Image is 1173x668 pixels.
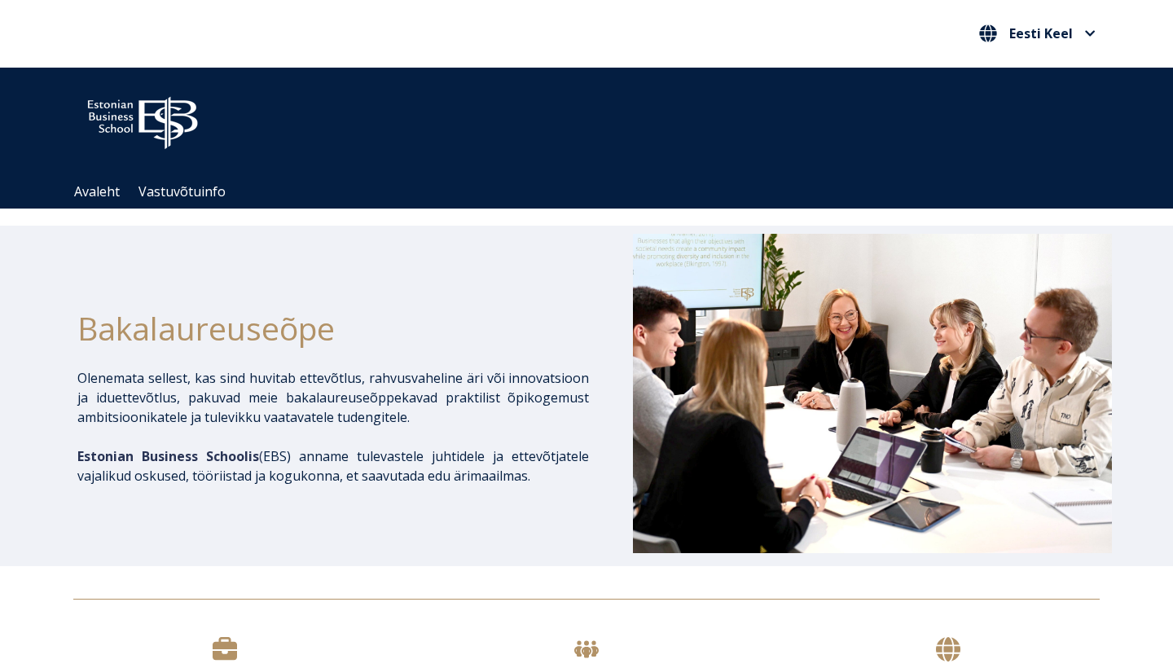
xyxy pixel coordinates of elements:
[77,447,263,465] span: (
[73,84,212,154] img: ebs_logo2016_white
[633,234,1112,553] img: Bakalaureusetudengid
[77,447,259,465] span: Estonian Business Schoolis
[77,304,589,352] h1: Bakalaureuseõpe
[1009,27,1073,40] span: Eesti Keel
[74,182,120,200] a: Avaleht
[138,182,226,200] a: Vastuvõtuinfo
[77,368,589,427] p: Olenemata sellest, kas sind huvitab ettevõtlus, rahvusvaheline äri või innovatsioon ja iduettevõt...
[975,20,1100,47] nav: Vali oma keel
[975,20,1100,46] button: Eesti Keel
[65,175,1124,209] div: Navigation Menu
[77,446,589,486] p: EBS) anname tulevastele juhtidele ja ettevõtjatele vajalikud oskused, tööriistad ja kogukonna, et...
